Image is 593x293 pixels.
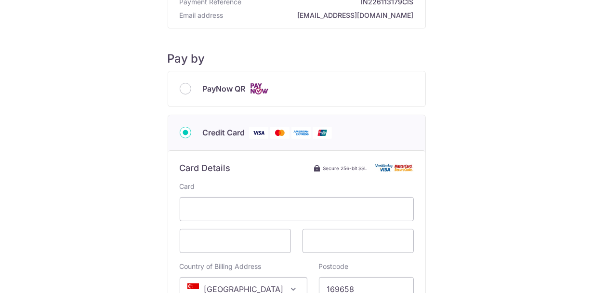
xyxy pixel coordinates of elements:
h6: Card Details [180,162,231,174]
label: Country of Billing Address [180,262,262,271]
img: American Express [291,127,311,139]
iframe: Secure card number input frame [188,203,406,215]
img: Union Pay [313,127,332,139]
span: Secure 256-bit SSL [323,164,368,172]
img: Mastercard [270,127,290,139]
label: Postcode [319,262,349,271]
div: Credit Card Visa Mastercard American Express Union Pay [180,127,414,139]
img: Card secure [375,164,414,172]
strong: [EMAIL_ADDRESS][DOMAIN_NAME] [227,11,414,20]
img: Cards logo [250,83,269,95]
span: PayNow QR [203,83,246,94]
label: Card [180,182,195,191]
div: PayNow QR Cards logo [180,83,414,95]
span: Credit Card [203,127,245,138]
iframe: Secure card security code input frame [311,235,406,247]
img: Visa [249,127,268,139]
iframe: Secure card expiration date input frame [188,235,283,247]
span: Email address [180,11,224,20]
h5: Pay by [168,52,426,66]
